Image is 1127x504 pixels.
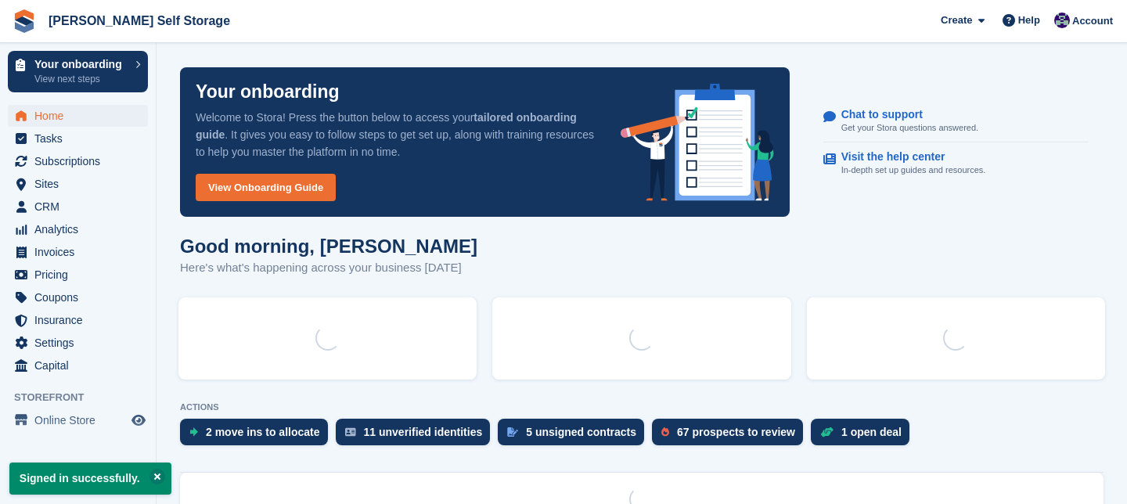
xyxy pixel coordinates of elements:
[8,196,148,218] a: menu
[189,427,198,437] img: move_ins_to_allocate_icon-fdf77a2bb77ea45bf5b3d319d69a93e2d87916cf1d5bf7949dd705db3b84f3ca.svg
[8,332,148,354] a: menu
[34,218,128,240] span: Analytics
[526,426,636,438] div: 5 unsigned contracts
[42,8,236,34] a: [PERSON_NAME] Self Storage
[34,309,128,331] span: Insurance
[841,121,978,135] p: Get your Stora questions answered.
[34,173,128,195] span: Sites
[841,150,974,164] p: Visit the help center
[507,427,518,437] img: contract_signature_icon-13c848040528278c33f63329250d36e43548de30e8caae1d1a13099fd9432cc5.svg
[180,259,477,277] p: Here's what's happening across your business [DATE]
[34,128,128,149] span: Tasks
[8,128,148,149] a: menu
[196,109,596,160] p: Welcome to Stora! Press the button below to access your . It gives you easy to follow steps to ge...
[8,51,148,92] a: Your onboarding View next steps
[941,13,972,28] span: Create
[180,402,1104,412] p: ACTIONS
[196,174,336,201] a: View Onboarding Guide
[8,218,148,240] a: menu
[841,108,966,121] p: Chat to support
[1018,13,1040,28] span: Help
[180,236,477,257] h1: Good morning, [PERSON_NAME]
[498,419,652,453] a: 5 unsigned contracts
[621,84,774,201] img: onboarding-info-6c161a55d2c0e0a8cae90662b2fe09162a5109e8cc188191df67fb4f79e88e88.svg
[1054,13,1070,28] img: Matthew Jones
[34,59,128,70] p: Your onboarding
[8,409,148,431] a: menu
[34,355,128,376] span: Capital
[820,427,834,437] img: deal-1b604bf984904fb50ccaf53a9ad4b4a5d6e5aea283cecdc64d6e3604feb123c2.svg
[34,150,128,172] span: Subscriptions
[8,264,148,286] a: menu
[661,427,669,437] img: prospect-51fa495bee0391a8d652442698ab0144808aea92771e9ea1ae160a38d050c398.svg
[811,419,917,453] a: 1 open deal
[8,309,148,331] a: menu
[34,241,128,263] span: Invoices
[180,419,336,453] a: 2 move ins to allocate
[206,426,320,438] div: 2 move ins to allocate
[336,419,499,453] a: 11 unverified identities
[345,427,356,437] img: verify_identity-adf6edd0f0f0b5bbfe63781bf79b02c33cf7c696d77639b501bdc392416b5a36.svg
[841,164,986,177] p: In-depth set up guides and resources.
[9,463,171,495] p: Signed in successfully.
[196,83,340,101] p: Your onboarding
[34,105,128,127] span: Home
[129,411,148,430] a: Preview store
[8,286,148,308] a: menu
[34,196,128,218] span: CRM
[823,142,1089,185] a: Visit the help center In-depth set up guides and resources.
[8,241,148,263] a: menu
[34,332,128,354] span: Settings
[14,390,156,405] span: Storefront
[34,72,128,86] p: View next steps
[8,355,148,376] a: menu
[13,9,36,33] img: stora-icon-8386f47178a22dfd0bd8f6a31ec36ba5ce8667c1dd55bd0f319d3a0aa187defe.svg
[841,426,902,438] div: 1 open deal
[8,173,148,195] a: menu
[34,409,128,431] span: Online Store
[34,286,128,308] span: Coupons
[8,150,148,172] a: menu
[823,100,1089,143] a: Chat to support Get your Stora questions answered.
[34,264,128,286] span: Pricing
[1072,13,1113,29] span: Account
[364,426,483,438] div: 11 unverified identities
[8,105,148,127] a: menu
[652,419,811,453] a: 67 prospects to review
[677,426,795,438] div: 67 prospects to review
